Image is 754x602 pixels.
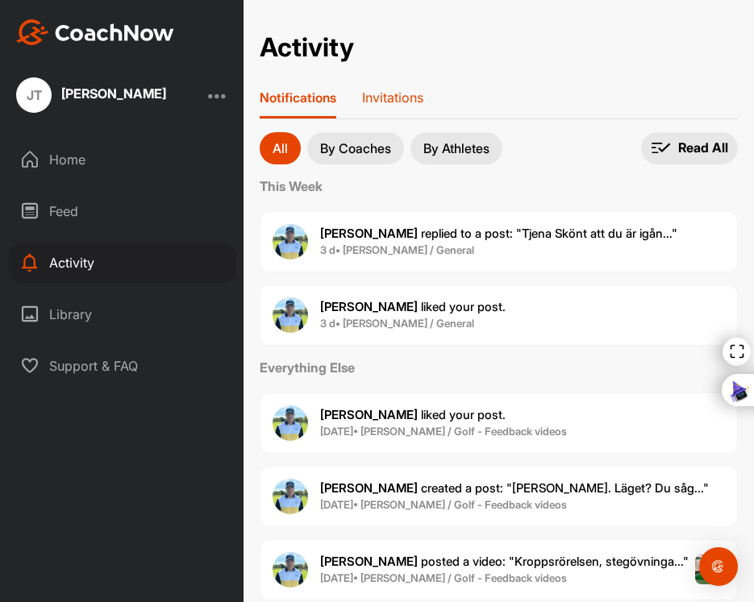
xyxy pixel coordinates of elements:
img: user avatar [273,297,308,333]
span: created a post : "[PERSON_NAME]. Läget? Du såg..." [320,480,709,496]
div: Activity [9,243,236,283]
span: liked your post . [320,407,506,422]
img: user avatar [273,405,308,441]
label: This Week [260,176,738,196]
img: user avatar [273,552,308,587]
p: All [273,142,288,155]
b: [PERSON_NAME] [320,407,418,422]
div: Open Intercom Messenger [699,547,738,586]
img: user avatar [273,479,308,514]
span: liked your post . [320,299,506,314]
div: Library [9,294,236,334]
p: Read All [678,139,728,156]
span: replied to a post : "Tjena Skönt att du är igån..." [320,226,677,241]
div: JT [16,77,52,113]
div: [PERSON_NAME] [61,87,166,100]
b: [PERSON_NAME] [320,480,418,496]
div: Home [9,139,236,180]
img: CoachNow [16,19,174,45]
p: Invitations [362,89,423,106]
button: All [260,132,301,164]
button: By Coaches [307,132,404,164]
span: posted a video : " Kroppsrörelsen, stegövninga... " [320,554,689,569]
label: Everything Else [260,358,738,377]
p: By Coaches [320,142,391,155]
b: 3 d • [PERSON_NAME] / General [320,317,474,330]
b: [PERSON_NAME] [320,226,418,241]
button: By Athletes [410,132,502,164]
p: By Athletes [423,142,489,155]
div: Feed [9,191,236,231]
h2: Activity [260,32,354,64]
b: [PERSON_NAME] [320,299,418,314]
b: [PERSON_NAME] [320,554,418,569]
img: post image [695,554,726,585]
div: Support & FAQ [9,346,236,386]
img: user avatar [273,224,308,259]
b: [DATE] • [PERSON_NAME] / Golf - Feedback videos [320,425,567,438]
b: 3 d • [PERSON_NAME] / General [320,243,474,256]
b: [DATE] • [PERSON_NAME] / Golf - Feedback videos [320,571,567,584]
p: Notifications [260,89,336,106]
b: [DATE] • [PERSON_NAME] / Golf - Feedback videos [320,498,567,511]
